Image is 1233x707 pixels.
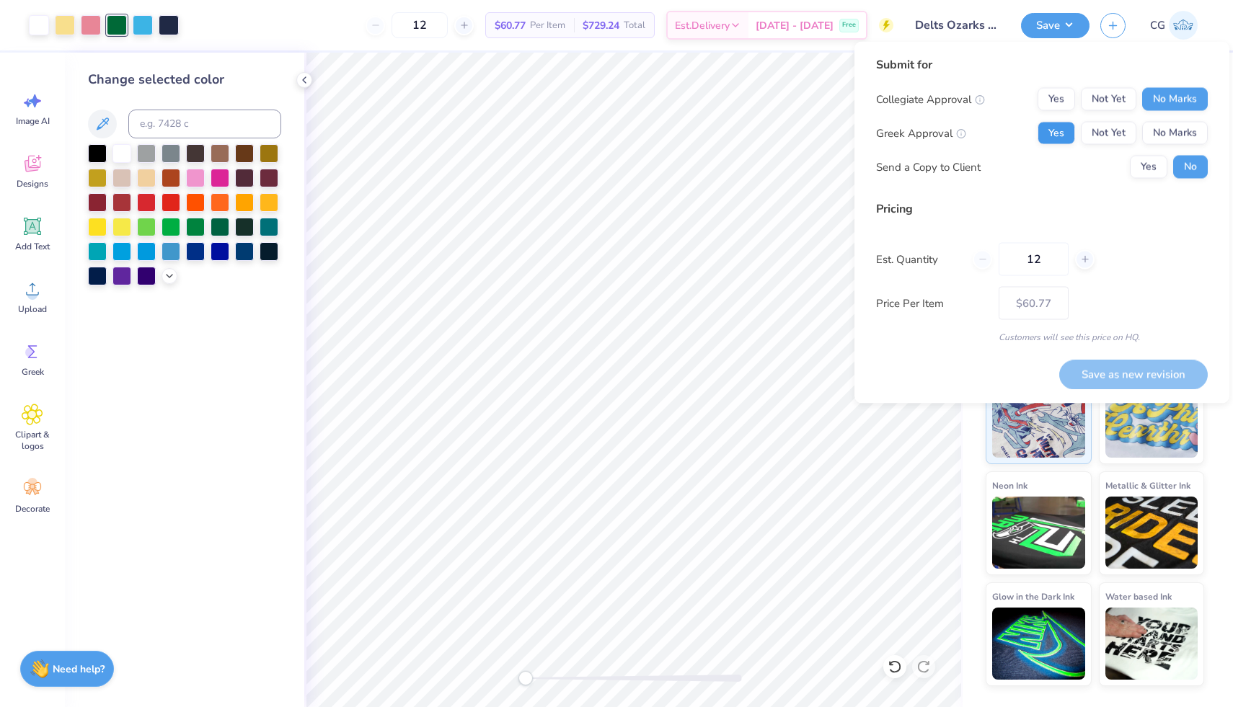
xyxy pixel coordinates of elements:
button: No Marks [1142,88,1208,111]
img: Glow in the Dark Ink [992,608,1085,680]
span: Glow in the Dark Ink [992,589,1074,604]
input: Untitled Design [904,11,1010,40]
span: CG [1150,17,1165,34]
strong: Need help? [53,662,105,676]
img: Puff Ink [1105,386,1198,458]
span: Neon Ink [992,478,1027,493]
span: Water based Ink [1105,589,1172,604]
span: $729.24 [583,18,619,33]
button: Save [1021,13,1090,38]
div: Greek Approval [876,125,966,141]
div: Submit for [876,56,1208,74]
span: [DATE] - [DATE] [756,18,834,33]
input: – – [999,243,1069,276]
span: Free [842,20,856,30]
button: Yes [1038,122,1075,145]
button: No [1173,156,1208,179]
label: Est. Quantity [876,251,962,267]
div: Pricing [876,200,1208,218]
img: Water based Ink [1105,608,1198,680]
img: Neon Ink [992,497,1085,569]
button: No Marks [1142,122,1208,145]
span: $60.77 [495,18,526,33]
span: Add Text [15,241,50,252]
input: e.g. 7428 c [128,110,281,138]
span: Decorate [15,503,50,515]
input: – – [392,12,448,38]
div: Customers will see this price on HQ. [876,331,1208,344]
span: Designs [17,178,48,190]
button: Yes [1130,156,1167,179]
span: Upload [18,303,47,315]
div: Accessibility label [518,671,533,685]
button: Not Yet [1081,122,1136,145]
span: Image AI [16,115,50,127]
span: Per Item [530,18,565,33]
span: Total [624,18,645,33]
span: Metallic & Glitter Ink [1105,478,1190,493]
img: Metallic & Glitter Ink [1105,497,1198,569]
span: Clipart & logos [9,429,56,452]
span: Est. Delivery [675,18,730,33]
a: CG [1144,11,1204,40]
label: Price Per Item [876,295,988,311]
img: Standard [992,386,1085,458]
span: Greek [22,366,44,378]
div: Change selected color [88,70,281,89]
img: Carlee Gerke [1169,11,1198,40]
div: Collegiate Approval [876,91,985,107]
div: Send a Copy to Client [876,159,981,175]
button: Yes [1038,88,1075,111]
button: Not Yet [1081,88,1136,111]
